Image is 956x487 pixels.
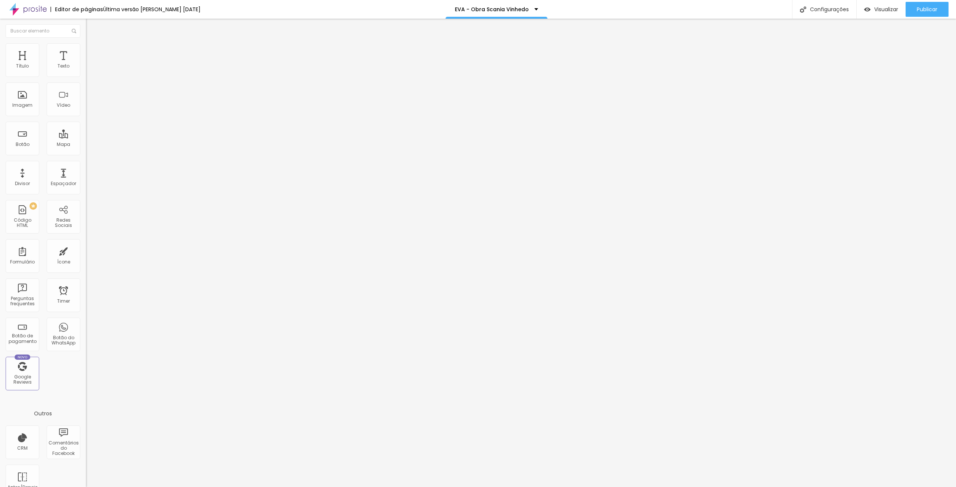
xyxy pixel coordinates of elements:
div: Editor de páginas [50,7,103,12]
div: Botão [16,142,30,147]
div: Espaçador [51,181,76,186]
span: Publicar [917,6,937,12]
div: Comentários do Facebook [49,440,78,456]
button: Publicar [906,2,949,17]
div: Formulário [10,259,35,265]
div: Última versão [PERSON_NAME] [DATE] [103,7,201,12]
img: view-1.svg [864,6,870,13]
div: Botão de pagamento [7,333,37,344]
div: Divisor [15,181,30,186]
div: Botão do WhatsApp [49,335,78,346]
div: Vídeo [57,103,70,108]
div: Mapa [57,142,70,147]
div: Perguntas frequentes [7,296,37,307]
div: Google Reviews [7,374,37,385]
div: Timer [57,299,70,304]
div: Texto [58,63,69,69]
div: Título [16,63,29,69]
div: Código HTML [7,218,37,228]
img: Icone [800,6,806,13]
iframe: Editor [86,19,956,487]
p: EVA - Obra Scania Vinhedo [455,7,529,12]
div: Redes Sociais [49,218,78,228]
input: Buscar elemento [6,24,80,38]
button: Visualizar [857,2,906,17]
div: Novo [15,355,31,360]
div: Imagem [12,103,32,108]
img: Icone [72,29,76,33]
div: CRM [17,446,28,451]
div: Ícone [57,259,70,265]
span: Visualizar [874,6,898,12]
